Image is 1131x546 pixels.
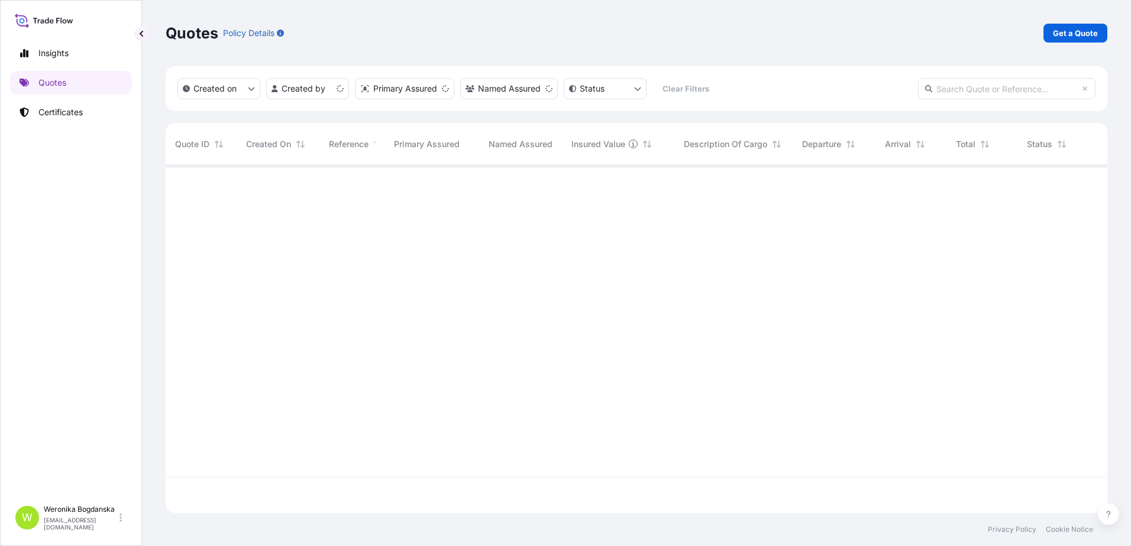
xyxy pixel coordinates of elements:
a: Get a Quote [1043,24,1107,43]
span: Departure [802,138,841,150]
span: Quote ID [175,138,209,150]
button: createdOn Filter options [177,78,260,99]
button: distributor Filter options [355,78,454,99]
button: certificateStatus Filter options [564,78,647,99]
p: Quotes [166,24,218,43]
span: Named Assured [489,138,552,150]
p: Insights [38,47,69,59]
button: Sort [770,137,784,151]
span: Insured Value [571,138,625,150]
button: Clear Filters [652,79,719,98]
span: Description Of Cargo [684,138,767,150]
p: Primary Assured [373,83,437,95]
button: cargoOwner Filter options [460,78,558,99]
p: [EMAIL_ADDRESS][DOMAIN_NAME] [44,516,117,531]
span: Primary Assured [394,138,460,150]
span: Created On [246,138,291,150]
button: Sort [1055,137,1069,151]
p: Created by [282,83,325,95]
p: Certificates [38,106,83,118]
span: Status [1027,138,1052,150]
a: Cookie Notice [1046,525,1093,534]
a: Insights [10,41,132,65]
a: Quotes [10,71,132,95]
span: Arrival [885,138,911,150]
p: Policy Details [223,27,274,39]
span: Total [956,138,975,150]
p: Named Assured [478,83,541,95]
p: Weronika Bogdanska [44,505,117,514]
p: Clear Filters [663,83,709,95]
button: Sort [844,137,858,151]
span: Reference [329,138,369,150]
p: Quotes [38,77,66,89]
button: Sort [913,137,928,151]
button: Sort [212,137,226,151]
button: Sort [978,137,992,151]
p: Created on [193,83,237,95]
button: Sort [371,137,385,151]
a: Privacy Policy [988,525,1036,534]
span: W [22,512,33,524]
button: createdBy Filter options [266,78,349,99]
a: Certificates [10,100,132,124]
p: Get a Quote [1053,27,1098,39]
button: Sort [293,137,308,151]
input: Search Quote or Reference... [918,78,1096,99]
button: Sort [640,137,654,151]
p: Status [580,83,605,95]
